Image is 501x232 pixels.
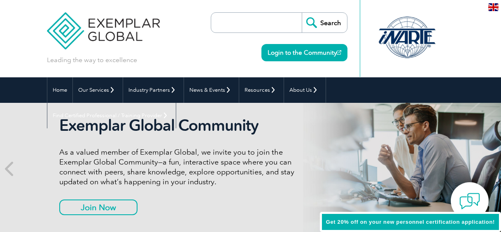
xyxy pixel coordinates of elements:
[459,191,480,211] img: contact-chat.png
[337,50,341,55] img: open_square.png
[123,77,184,103] a: Industry Partners
[184,77,239,103] a: News & Events
[261,44,347,61] a: Login to the Community
[302,13,347,32] input: Search
[47,56,137,65] p: Leading the way to excellence
[488,3,499,11] img: en
[47,103,176,128] a: Find Certified Professional / Training Provider
[326,219,495,225] span: Get 20% off on your new personnel certification application!
[59,200,137,215] a: Join Now
[239,77,284,103] a: Resources
[73,77,123,103] a: Our Services
[284,77,326,103] a: About Us
[47,77,72,103] a: Home
[59,147,312,187] p: As a valued member of Exemplar Global, we invite you to join the Exemplar Global Community—a fun,...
